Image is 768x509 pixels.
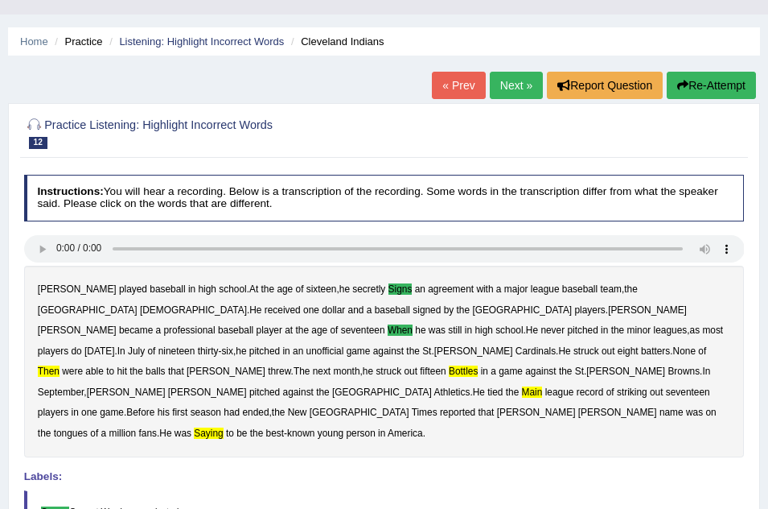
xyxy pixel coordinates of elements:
[188,283,195,295] b: in
[288,407,307,418] b: New
[375,304,410,316] b: baseball
[38,428,51,439] b: the
[249,387,280,398] b: pitched
[547,72,663,99] button: Report Question
[295,325,309,336] b: the
[24,471,745,483] h4: Labels:
[481,366,488,377] b: in
[574,304,605,316] b: players
[363,366,373,377] b: he
[586,366,665,377] b: [PERSON_NAME]
[673,346,696,357] b: None
[686,407,703,418] b: was
[38,304,138,316] b: [GEOGRAPHIC_DATA]
[168,387,247,398] b: [PERSON_NAME]
[476,283,493,295] b: with
[129,366,143,377] b: the
[332,387,432,398] b: [GEOGRAPHIC_DATA]
[316,387,330,398] b: the
[38,325,117,336] b: [PERSON_NAME]
[578,407,657,418] b: [PERSON_NAME]
[602,346,615,357] b: out
[562,283,598,295] b: baseball
[119,325,153,336] b: became
[608,304,687,316] b: [PERSON_NAME]
[159,428,171,439] b: He
[37,185,103,197] b: Instructions:
[24,175,745,221] h4: You will hear a recording. Below is a transcription of the recording. Some words in the transcrip...
[388,428,423,439] b: America
[422,346,431,357] b: St
[285,325,293,336] b: at
[62,366,83,377] b: were
[224,407,240,418] b: had
[526,325,538,336] b: He
[702,366,710,377] b: In
[146,366,165,377] b: balls
[412,407,437,418] b: Times
[413,304,441,316] b: signed
[558,346,570,357] b: He
[457,304,470,316] b: the
[128,346,145,357] b: July
[198,346,219,357] b: thirty
[311,325,327,336] b: age
[306,283,337,295] b: sixteen
[352,283,385,295] b: secretly
[667,366,700,377] b: Browns
[187,366,265,377] b: [PERSON_NAME]
[376,366,401,377] b: struck
[432,72,485,99] a: « Prev
[654,325,688,336] b: leagues
[339,283,350,295] b: he
[249,304,261,316] b: He
[150,283,185,295] b: baseball
[373,346,404,357] b: against
[250,428,264,439] b: the
[226,428,234,439] b: to
[478,407,495,418] b: that
[268,366,290,377] b: threw
[667,72,756,99] button: Re-Attempt
[293,346,303,357] b: an
[101,428,107,439] b: a
[29,137,47,149] span: 12
[249,346,280,357] b: pitched
[175,428,191,439] b: was
[310,407,409,418] b: [GEOGRAPHIC_DATA]
[440,407,475,418] b: reported
[283,387,314,398] b: against
[172,407,187,418] b: first
[641,346,670,357] b: batters
[318,428,343,439] b: young
[140,304,247,316] b: [DEMOGRAPHIC_DATA]
[51,34,102,49] li: Practice
[71,407,78,418] b: in
[119,283,147,295] b: played
[287,428,314,439] b: known
[266,428,284,439] b: best
[624,283,638,295] b: the
[38,366,60,377] b: then
[474,325,492,336] b: high
[38,346,68,357] b: players
[600,283,621,295] b: team
[257,325,282,336] b: player
[559,366,573,377] b: the
[306,346,344,357] b: unofficial
[38,407,68,418] b: players
[333,366,359,377] b: month
[341,325,385,336] b: seventeen
[38,387,84,398] b: September
[601,325,608,336] b: in
[378,428,385,439] b: in
[434,346,513,357] b: [PERSON_NAME]
[109,428,136,439] b: million
[236,346,246,357] b: he
[221,346,233,357] b: six
[627,325,651,336] b: minor
[496,283,502,295] b: a
[282,346,290,357] b: in
[611,325,625,336] b: the
[198,283,216,295] b: high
